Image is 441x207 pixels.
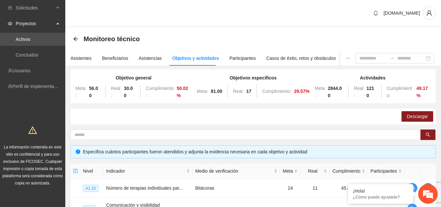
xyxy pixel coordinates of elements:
[340,51,355,66] button: ellipsis
[3,145,63,185] span: La información contenida en este sitio es confidencial y para uso exclusivo de FICOSEC. Cualquier...
[346,56,350,60] span: ellipsis
[407,183,417,193] button: comment
[102,55,128,62] div: Beneficiarios
[106,185,183,191] span: Número de terapias individuales par...
[12,84,63,89] a: Perfil de implementadora
[384,10,420,16] span: [DOMAIN_NAME]
[280,164,300,179] th: Meta
[389,56,395,61] span: swap-right
[423,7,436,20] button: user
[423,183,433,193] button: edit
[370,167,397,175] span: Participantes
[360,75,386,80] strong: Actividades
[28,126,37,134] span: warning
[230,75,277,80] strong: Objetivos específicos
[12,68,30,73] a: Usuarios
[420,129,435,140] button: search
[315,86,325,98] span: Meta:
[303,167,322,175] span: Real
[146,86,174,98] span: Cumplimiento:
[193,164,280,179] th: Medio de verificación
[280,179,300,198] td: 24
[368,164,404,179] th: Participantes
[294,89,310,94] strong: 29.57 %
[83,185,98,192] span: A1.15
[83,148,431,155] div: Especifica cuántos participantes fueron atendidos y adjunta la evidencia necesaria en cada objeti...
[73,36,78,42] span: arrow-left
[353,188,408,194] div: ¡Hola!
[8,6,12,10] span: inbox
[417,86,428,98] strong: 49.17 %
[353,195,408,199] p: ¿Cómo puedo ayudarte?
[300,179,330,198] td: 11
[283,167,293,175] span: Meta
[211,89,222,94] strong: 81.00
[116,75,151,80] strong: Objetivo general
[233,89,244,94] span: Real:
[75,86,86,98] span: Meta:
[111,86,120,98] span: Real:
[16,1,54,14] span: Solicitudes
[387,86,412,98] span: Cumplimiento:
[426,132,430,138] span: search
[76,149,80,154] span: info-circle
[332,167,360,175] span: Cumplimiento
[266,55,336,62] div: Casos de éxito, retos y obstáculos
[8,21,12,26] span: eye
[300,164,330,179] th: Real
[193,179,280,198] td: Bitácoras
[16,37,30,42] a: Activos
[73,169,78,173] span: check-square
[371,10,381,16] span: bell
[402,111,433,122] button: Descargar
[330,179,368,198] td: 45.83%
[106,167,185,175] span: Indicador
[354,86,363,98] span: Real:
[103,164,193,179] th: Indicador
[89,86,98,98] strong: 56.00
[423,10,435,16] span: user
[328,86,342,98] strong: 2844.00
[246,89,252,94] strong: 17
[367,86,374,98] strong: 1210
[139,55,162,62] div: Asistencias
[84,34,140,44] span: Monitoreo técnico
[124,86,133,98] strong: 30.00
[16,17,54,30] span: Proyectos
[73,36,78,42] div: Back
[71,55,92,62] div: Asistentes
[172,55,219,62] div: Objetivos y actividades
[389,56,395,61] span: to
[407,113,428,120] span: Descargar
[229,55,256,62] div: Participantes
[16,52,38,58] a: Concluidos
[177,86,188,98] strong: 50.02 %
[80,164,103,179] th: Nivel
[370,8,381,18] button: bell
[262,89,291,94] span: Cumplimiento:
[197,89,208,94] span: Meta:
[330,164,368,179] th: Cumplimiento
[195,167,273,175] span: Medio de verificación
